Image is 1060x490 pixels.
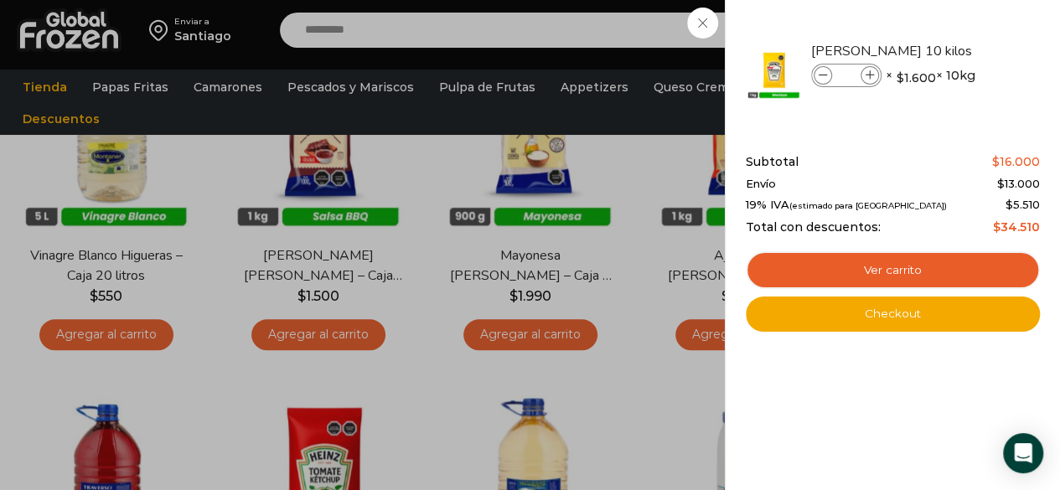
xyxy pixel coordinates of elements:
[746,199,947,212] span: 19% IVA
[886,64,975,87] span: × × 10kg
[1003,433,1043,473] div: Open Intercom Messenger
[992,154,1000,169] span: $
[897,70,936,86] bdi: 1.600
[811,42,1011,60] a: [PERSON_NAME] 10 kilos
[746,251,1040,290] a: Ver carrito
[746,220,881,235] span: Total con descuentos:
[789,201,947,210] small: (estimado para [GEOGRAPHIC_DATA])
[993,219,1001,235] span: $
[897,70,904,86] span: $
[992,154,1040,169] bdi: 16.000
[1006,198,1040,211] span: 5.510
[746,297,1040,332] a: Checkout
[1006,198,1013,211] span: $
[746,155,799,169] span: Subtotal
[993,219,1040,235] bdi: 34.510
[746,178,776,191] span: Envío
[834,66,859,85] input: Product quantity
[997,177,1040,190] bdi: 13.000
[997,177,1005,190] span: $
